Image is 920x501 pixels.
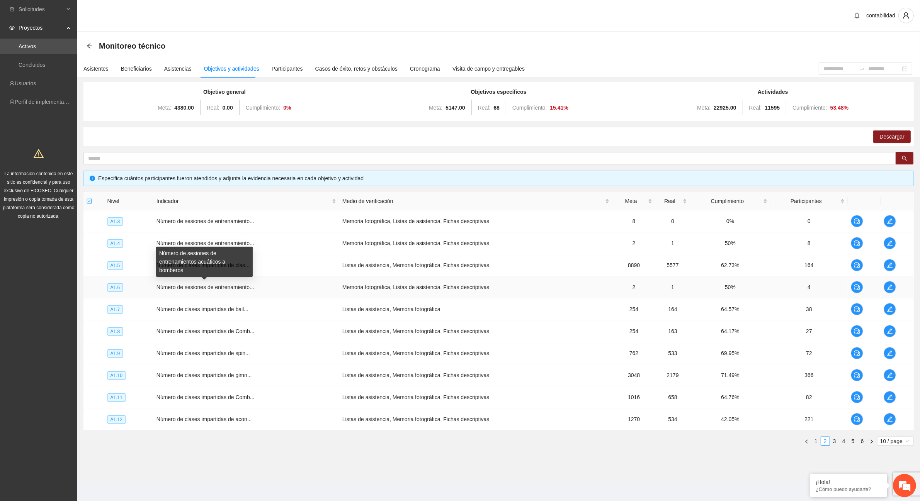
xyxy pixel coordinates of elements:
[770,210,848,232] td: 0
[869,439,874,444] span: right
[107,283,123,292] span: A1.6
[204,64,259,73] div: Objetivos y actividades
[283,105,291,111] strong: 0 %
[34,149,44,159] span: warning
[851,303,863,315] button: comment
[4,211,147,238] textarea: Escriba su mensaje y pulse “Intro”
[690,192,770,210] th: Cumplimiento
[174,105,194,111] strong: 4380.00
[90,176,95,181] span: info-circle
[98,174,908,183] div: Especifica cuántos participantes fueron atendidos y adjunta la evidencia necesaria en cada objeti...
[655,210,690,232] td: 0
[884,262,896,268] span: edit
[851,369,863,381] button: comment
[339,192,612,210] th: Medio de verificación
[207,105,219,111] span: Real:
[655,232,690,254] td: 1
[765,105,780,111] strong: 11595
[851,215,863,227] button: comment
[107,415,126,424] span: A1.12
[655,298,690,320] td: 164
[821,437,830,446] li: 2
[770,386,848,408] td: 82
[851,325,863,337] button: comment
[884,413,896,425] button: edit
[339,232,612,254] td: Memoria fotográfica, Listas de asistencia, Fichas descriptivas
[884,237,896,249] button: edit
[851,413,863,425] button: comment
[884,306,896,312] span: edit
[896,152,913,164] button: search
[884,284,896,290] span: edit
[104,192,153,210] th: Nivel
[851,9,863,22] button: bell
[612,232,655,254] td: 2
[830,105,849,111] strong: 53.48 %
[156,416,252,422] span: Número de clases impartidas de acon...
[156,306,248,312] span: Número de clases impartidas de bail...
[880,437,911,445] span: 10 / page
[19,2,64,17] span: Solicitudes
[884,416,896,422] span: edit
[884,325,896,337] button: edit
[693,197,762,205] span: Cumplimiento
[342,197,604,205] span: Medio de verificación
[222,105,233,111] strong: 0.00
[3,171,75,219] span: La información contenida en este sitio es confidencial y para uso exclusivo de FICOSEC. Cualquier...
[690,364,770,386] td: 71.49%
[858,437,867,445] a: 6
[866,12,895,19] span: contabilidad
[612,210,655,232] td: 8
[884,215,896,227] button: edit
[246,105,280,111] span: Cumplimiento:
[851,347,863,359] button: comment
[884,303,896,315] button: edit
[612,192,655,210] th: Meta
[612,298,655,320] td: 254
[19,43,36,49] a: Activos
[884,372,896,378] span: edit
[851,259,863,271] button: comment
[203,89,246,95] strong: Objetivo general
[770,192,848,210] th: Participantes
[339,254,612,276] td: Listas de asistencia, Memoria fotográfica, Fichas descriptivas
[156,284,254,290] span: Número de sesiones de entrenamiento...
[884,394,896,400] span: edit
[410,64,440,73] div: Cronograma
[156,247,253,277] div: Número de sesiones de entrenamientos acuáticos a bomberos
[758,89,788,95] strong: Actividades
[884,347,896,359] button: edit
[816,486,881,492] p: ¿Cómo puedo ayudarte?
[821,437,830,445] a: 2
[770,320,848,342] td: 27
[749,105,762,111] span: Real:
[107,393,126,402] span: A1.11
[839,437,849,446] li: 4
[830,437,839,446] li: 3
[816,479,881,485] div: ¡Hola!
[156,218,254,224] span: Número de sesiones de entrenamiento...
[83,64,109,73] div: Asistentes
[158,105,171,111] span: Meta:
[612,386,655,408] td: 1016
[478,105,491,111] span: Real:
[792,105,827,111] span: Cumplimiento:
[19,20,64,36] span: Proyectos
[770,276,848,298] td: 4
[690,210,770,232] td: 0%
[107,239,123,248] span: A1.4
[315,64,398,73] div: Casos de éxito, retos y obstáculos
[87,198,92,204] span: check-square
[655,408,690,430] td: 534
[655,342,690,364] td: 533
[156,350,250,356] span: Número de clases impartidas de spin...
[884,281,896,293] button: edit
[655,320,690,342] td: 163
[612,254,655,276] td: 8890
[858,437,867,446] li: 6
[690,298,770,320] td: 64.57%
[99,40,165,52] span: Monitoreo técnico
[339,342,612,364] td: Listas de asistencia, Memoria fotográfica, Fichas descriptivas
[884,350,896,356] span: edit
[471,89,527,95] strong: Objetivos específicos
